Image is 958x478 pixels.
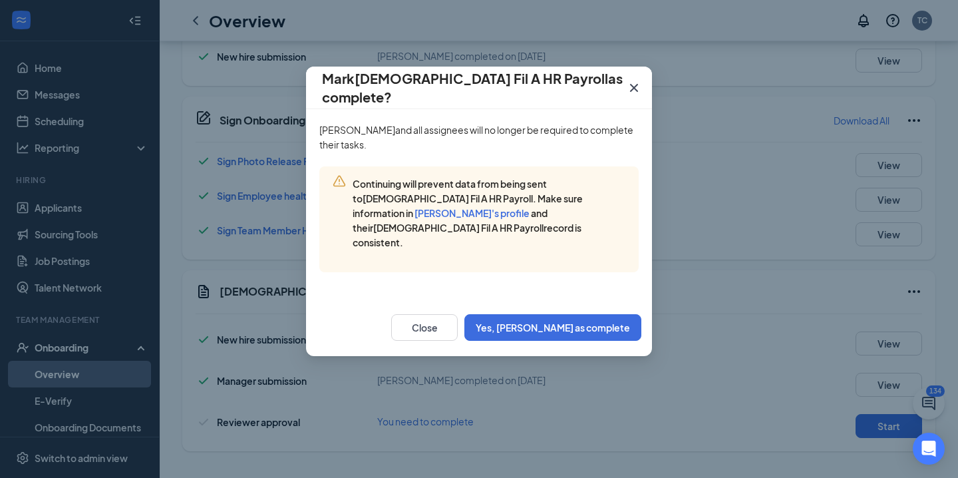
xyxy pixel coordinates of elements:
[322,69,636,107] h4: Mark [DEMOGRAPHIC_DATA] Fil A HR Payroll as complete?
[616,67,652,109] button: Close
[414,206,530,220] button: [PERSON_NAME]'s profile
[353,178,583,248] span: Continuing will prevent data from being sent to [DEMOGRAPHIC_DATA] Fil A HR Payroll . Make sure i...
[333,174,346,188] svg: Warning
[414,207,530,219] span: [PERSON_NAME] 's profile
[913,433,945,465] div: Open Intercom Messenger
[391,314,458,341] button: Close
[626,80,642,96] svg: Cross
[464,314,641,341] button: Yes, [PERSON_NAME] as complete
[319,124,633,150] span: [PERSON_NAME] and all assignees will no longer be required to complete their tasks.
